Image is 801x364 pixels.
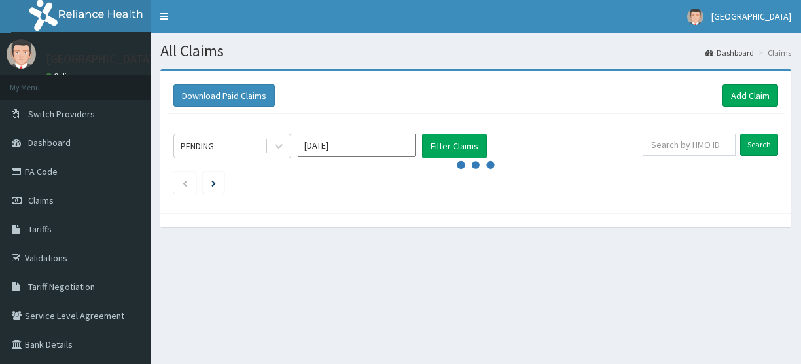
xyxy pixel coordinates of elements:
input: Select Month and Year [298,134,416,157]
div: PENDING [181,139,214,153]
span: Dashboard [28,137,71,149]
img: User Image [687,9,703,25]
h1: All Claims [160,43,791,60]
input: Search [740,134,778,156]
button: Download Paid Claims [173,84,275,107]
span: Tariffs [28,223,52,235]
a: Online [46,71,77,81]
span: Tariff Negotiation [28,281,95,293]
span: Claims [28,194,54,206]
li: Claims [755,47,791,58]
img: User Image [7,39,36,69]
p: [GEOGRAPHIC_DATA] [46,53,154,65]
button: Filter Claims [422,134,487,158]
a: Dashboard [705,47,754,58]
a: Previous page [182,177,188,189]
svg: audio-loading [456,145,495,185]
input: Search by HMO ID [643,134,736,156]
a: Add Claim [722,84,778,107]
span: Switch Providers [28,108,95,120]
a: Next page [211,177,216,189]
span: [GEOGRAPHIC_DATA] [711,10,791,22]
